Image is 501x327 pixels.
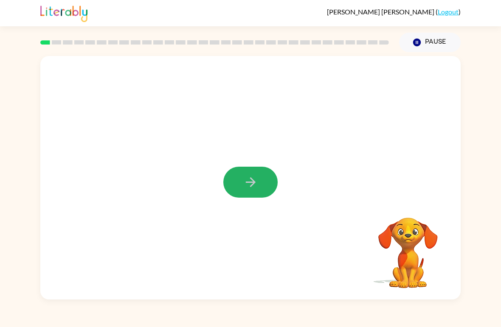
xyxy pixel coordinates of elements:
img: Literably [40,3,87,22]
a: Logout [438,8,459,16]
video: Your browser must support playing .mp4 files to use Literably. Please try using another browser. [366,204,450,289]
span: [PERSON_NAME] [PERSON_NAME] [327,8,436,16]
div: ( ) [327,8,461,16]
button: Pause [399,33,461,52]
